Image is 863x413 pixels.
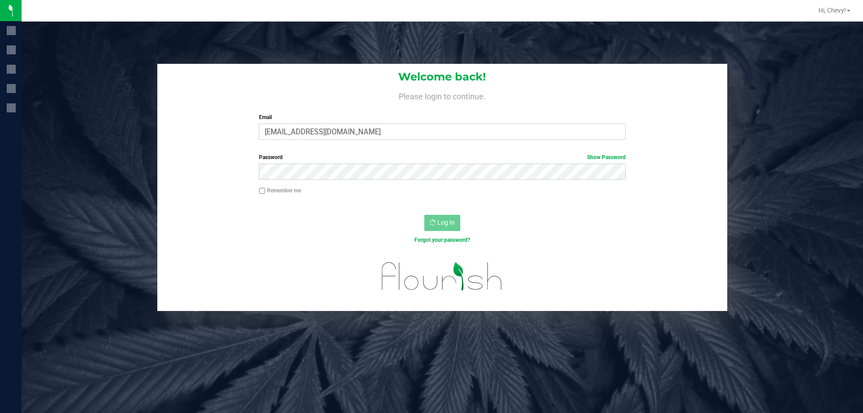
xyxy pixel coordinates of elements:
[587,154,626,160] a: Show Password
[424,215,460,231] button: Log In
[414,237,470,243] a: Forgot your password?
[437,219,455,226] span: Log In
[371,253,513,299] img: flourish_logo.svg
[259,188,265,194] input: Remember me
[259,154,283,160] span: Password
[819,7,846,14] span: Hi, Chevy!
[157,71,727,83] h1: Welcome back!
[259,113,625,121] label: Email
[259,187,301,195] label: Remember me
[157,90,727,101] h4: Please login to continue.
